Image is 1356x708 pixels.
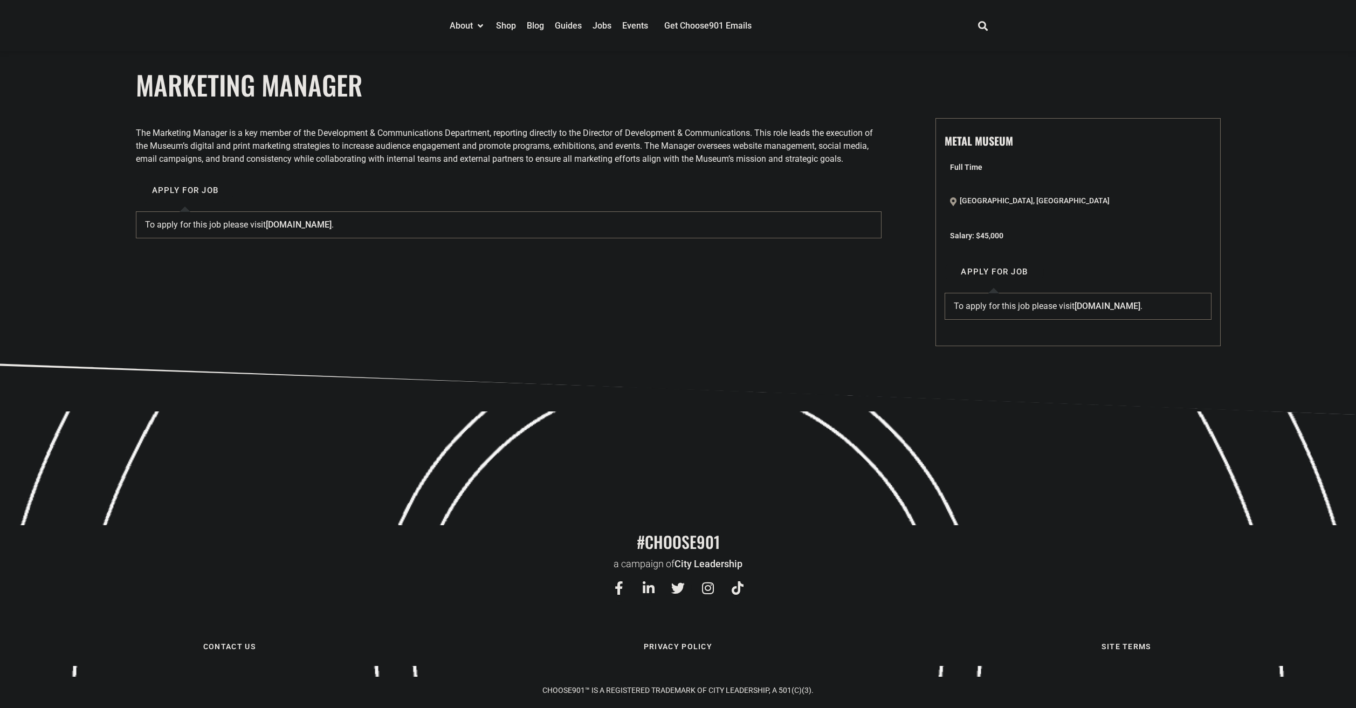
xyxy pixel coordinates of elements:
[136,127,882,166] p: The Marketing Manager is a key member of the Development & Communications Department, reporting d...
[974,17,992,35] div: Search
[593,19,611,32] a: Jobs
[960,196,1110,205] a: [GEOGRAPHIC_DATA], [GEOGRAPHIC_DATA]
[203,643,256,650] span: Contact us
[527,19,544,32] a: Blog
[644,643,712,650] span: Privacy Policy
[674,558,742,569] a: City Leadership
[136,69,1221,101] h1: Marketing Manager
[945,260,1044,284] input: Apply for job
[954,300,1202,313] p: To apply for this job please visit .
[444,17,960,35] nav: Main nav
[555,19,582,32] a: Guides
[945,225,1211,247] li: Salary: $45,000
[945,133,1013,149] strong: Metal Museum
[1102,643,1152,650] span: Site Terms
[457,635,900,658] a: Privacy Policy
[360,686,996,694] div: CHOOSE901™ is a registered TRADEMARK OF CITY LEADERSHIP, A 501(C)(3).
[1075,301,1140,311] a: [DOMAIN_NAME]
[5,557,1351,570] p: a campaign of
[5,531,1351,553] h2: #choose901
[945,156,1211,178] p: Full Time
[145,218,872,231] p: To apply for this job please visit .
[664,19,752,32] a: Get Choose901 Emails
[496,19,516,32] a: Shop
[450,19,473,32] a: About
[266,219,332,230] a: [DOMAIN_NAME]
[905,635,1348,658] a: Site Terms
[136,178,235,203] input: Apply for job
[622,19,648,32] a: Events
[8,635,451,658] a: Contact us
[444,17,491,35] div: About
